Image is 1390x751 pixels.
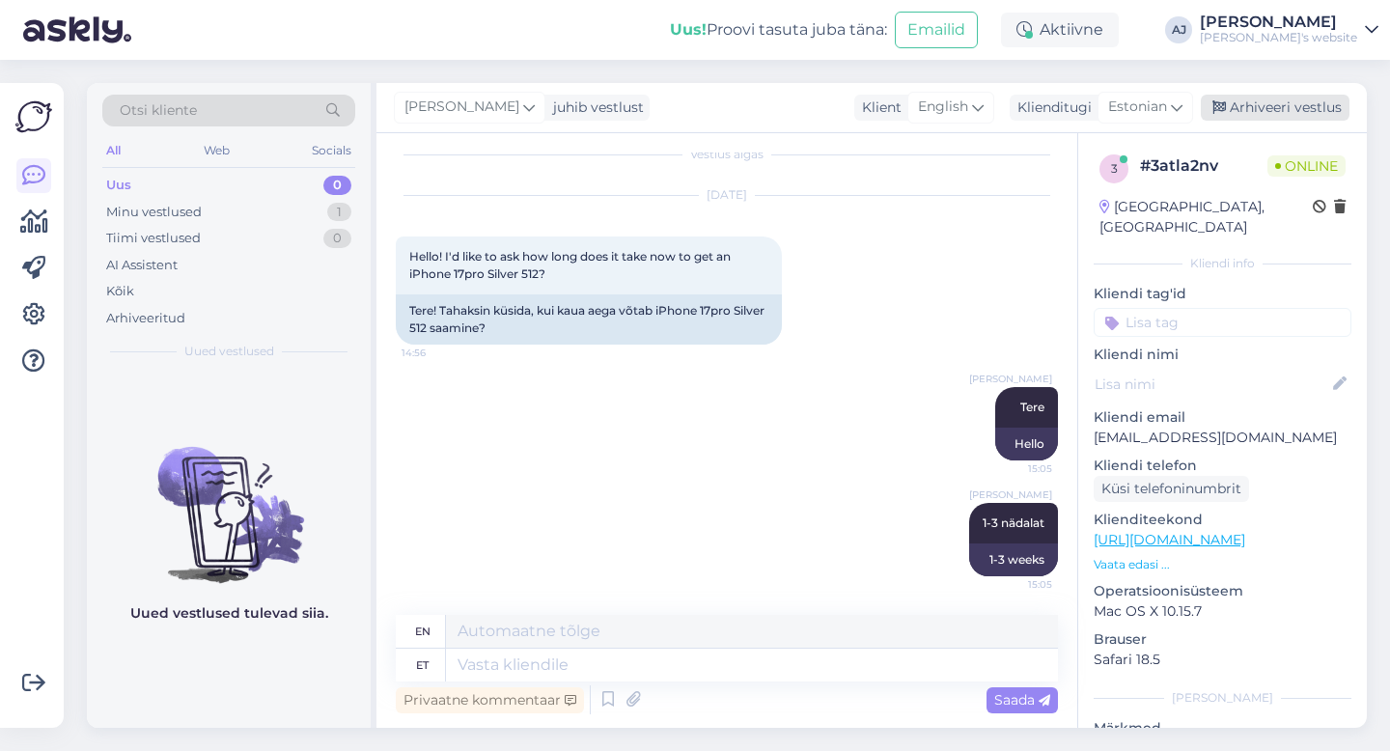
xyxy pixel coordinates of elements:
[1095,374,1329,395] input: Lisa nimi
[106,282,134,301] div: Kõik
[670,18,887,42] div: Proovi tasuta juba täna:
[308,138,355,163] div: Socials
[1267,155,1346,177] span: Online
[854,97,902,118] div: Klient
[396,186,1058,204] div: [DATE]
[1094,629,1351,650] p: Brauser
[396,687,584,713] div: Privaatne kommentaar
[323,176,351,195] div: 0
[1099,197,1313,237] div: [GEOGRAPHIC_DATA], [GEOGRAPHIC_DATA]
[327,203,351,222] div: 1
[415,615,431,648] div: en
[1020,400,1044,414] span: Tere
[1140,154,1267,178] div: # 3atla2nv
[396,146,1058,163] div: Vestlus algas
[969,543,1058,576] div: 1-3 weeks
[1094,531,1245,548] a: [URL][DOMAIN_NAME]
[545,97,644,118] div: juhib vestlust
[995,428,1058,460] div: Hello
[1094,601,1351,622] p: Mac OS X 10.15.7
[184,343,274,360] span: Uued vestlused
[106,229,201,248] div: Tiimi vestlused
[1094,407,1351,428] p: Kliendi email
[1094,308,1351,337] input: Lisa tag
[980,577,1052,592] span: 15:05
[200,138,234,163] div: Web
[1010,97,1092,118] div: Klienditugi
[918,97,968,118] span: English
[1094,650,1351,670] p: Safari 18.5
[102,138,125,163] div: All
[1001,13,1119,47] div: Aktiivne
[1200,14,1357,30] div: [PERSON_NAME]
[994,691,1050,709] span: Saada
[106,256,178,275] div: AI Assistent
[402,346,474,360] span: 14:56
[1200,14,1378,45] a: [PERSON_NAME][PERSON_NAME]'s website
[1108,97,1167,118] span: Estonian
[1111,161,1118,176] span: 3
[1094,476,1249,502] div: Küsi telefoninumbrit
[895,12,978,48] button: Emailid
[1094,556,1351,573] p: Vaata edasi ...
[1094,428,1351,448] p: [EMAIL_ADDRESS][DOMAIN_NAME]
[670,20,707,39] b: Uus!
[106,203,202,222] div: Minu vestlused
[969,372,1052,386] span: [PERSON_NAME]
[1200,30,1357,45] div: [PERSON_NAME]'s website
[404,97,519,118] span: [PERSON_NAME]
[396,294,782,345] div: Tere! Tahaksin küsida, kui kaua aega võtab iPhone 17pro Silver 512 saamine?
[1094,581,1351,601] p: Operatsioonisüsteem
[15,98,52,135] img: Askly Logo
[1165,16,1192,43] div: AJ
[1094,510,1351,530] p: Klienditeekond
[106,309,185,328] div: Arhiveeritud
[1201,95,1349,121] div: Arhiveeri vestlus
[1094,689,1351,707] div: [PERSON_NAME]
[1094,456,1351,476] p: Kliendi telefon
[1094,718,1351,738] p: Märkmed
[87,412,371,586] img: No chats
[1094,345,1351,365] p: Kliendi nimi
[130,603,328,624] p: Uued vestlused tulevad siia.
[1094,284,1351,304] p: Kliendi tag'id
[980,461,1052,476] span: 15:05
[983,515,1044,530] span: 1-3 nädalat
[969,487,1052,502] span: [PERSON_NAME]
[106,176,131,195] div: Uus
[120,100,197,121] span: Otsi kliente
[1094,255,1351,272] div: Kliendi info
[409,249,734,281] span: Hello! I'd like to ask how long does it take now to get an iPhone 17pro Silver 512?
[416,649,429,681] div: et
[323,229,351,248] div: 0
